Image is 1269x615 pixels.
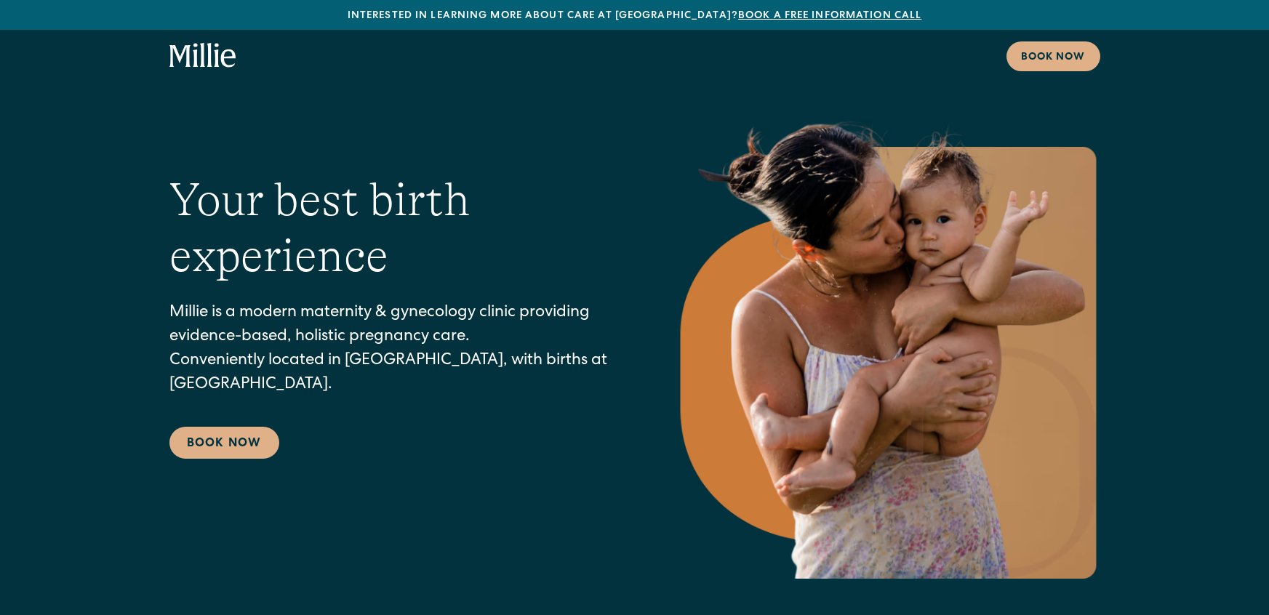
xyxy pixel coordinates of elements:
[169,43,236,69] a: home
[169,172,617,284] h1: Your best birth experience
[1006,41,1100,71] a: Book now
[676,99,1100,579] img: Mother holding and kissing her baby on the cheek.
[1021,50,1086,65] div: Book now
[738,11,921,21] a: Book a free information call
[169,302,617,398] p: Millie is a modern maternity & gynecology clinic providing evidence-based, holistic pregnancy car...
[169,427,279,459] a: Book Now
